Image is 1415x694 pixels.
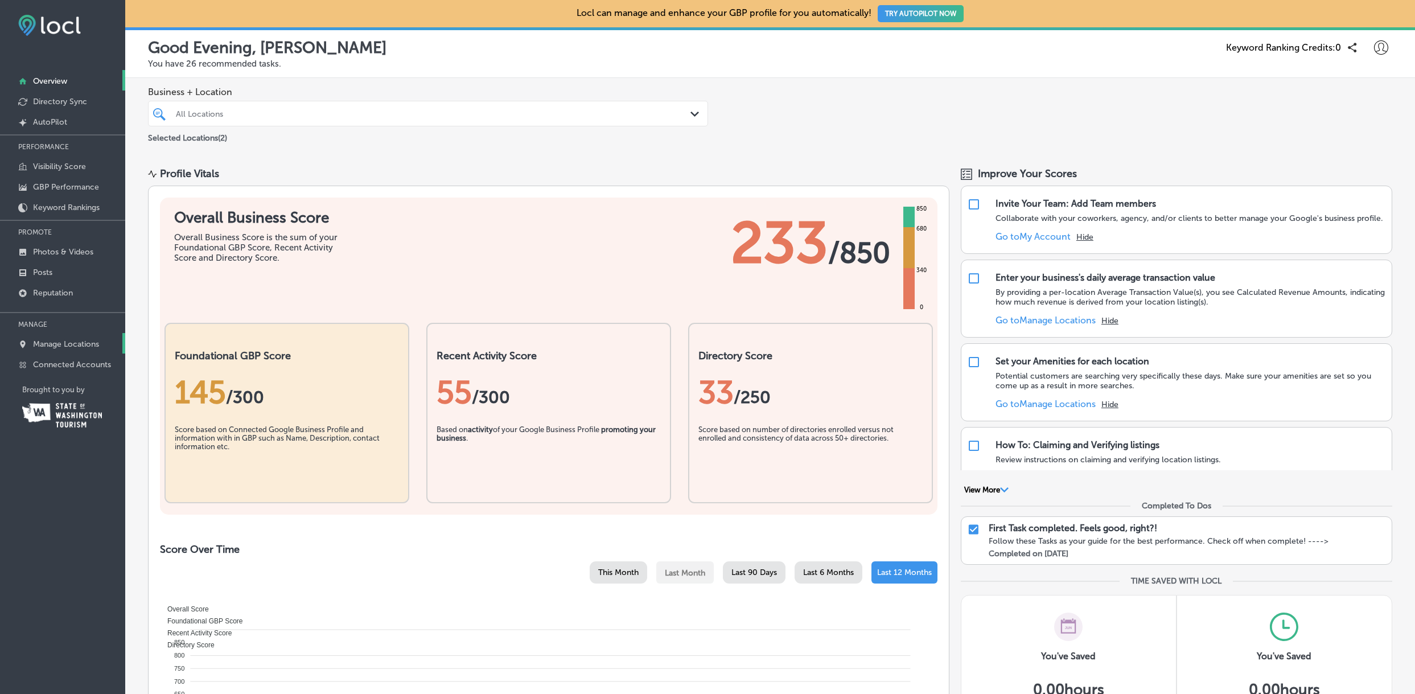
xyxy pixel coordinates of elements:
span: Overall Score [159,605,209,613]
p: Selected Locations ( 2 ) [148,129,227,143]
div: Set your Amenities for each location [996,356,1149,367]
span: Directory Score [159,641,215,649]
p: Reputation [33,288,73,298]
tspan: 700 [174,678,184,685]
button: Hide [1076,232,1093,242]
p: Potential customers are searching very specifically these days. Make sure your amenities are set ... [996,371,1386,391]
span: Last 12 Months [877,568,932,577]
img: fda3e92497d09a02dc62c9cd864e3231.png [18,15,81,36]
div: 340 [914,266,929,275]
h1: Overall Business Score [174,209,345,227]
p: Overview [33,76,67,86]
p: AutoPilot [33,117,67,127]
button: Hide [1101,316,1118,326]
div: Invite Your Team: Add Team members [996,198,1156,209]
p: Brought to you by [22,385,125,394]
div: Completed To Dos [1142,501,1211,511]
span: /250 [734,387,771,408]
p: GBP Performance [33,182,99,192]
h2: Foundational GBP Score [175,350,399,362]
span: / 850 [828,236,890,270]
h3: You've Saved [1041,651,1096,662]
div: 55 [437,373,661,411]
p: Connected Accounts [33,360,111,369]
span: 233 [731,209,828,277]
div: 145 [175,373,399,411]
button: TRY AUTOPILOT NOW [878,5,964,22]
b: promoting your business [437,425,656,442]
span: Recent Activity Score [159,629,232,637]
p: Good Evening, [PERSON_NAME] [148,38,386,57]
div: 850 [914,204,929,213]
span: /300 [472,387,510,408]
a: Go toManage Locations [996,315,1096,326]
img: Washington Tourism [22,403,102,428]
div: Based on of your Google Business Profile . [437,425,661,482]
div: 680 [914,224,929,233]
span: Last 6 Months [803,568,854,577]
div: Profile Vitals [160,167,219,180]
p: Manage Locations [33,339,99,349]
p: Collaborate with your coworkers, agency, and/or clients to better manage your Google's business p... [996,213,1383,223]
p: Photos & Videos [33,247,93,257]
a: Go toManage Locations [996,399,1096,409]
p: Keyword Rankings [33,203,100,212]
tspan: 850 [174,639,184,646]
tspan: 750 [174,665,184,672]
span: This Month [598,568,639,577]
h3: You've Saved [1257,651,1311,662]
p: By providing a per-location Average Transaction Value(s), you see Calculated Revenue Amounts, ind... [996,288,1386,307]
h2: Score Over Time [160,543,937,556]
span: / 300 [226,387,264,408]
tspan: 800 [174,652,184,659]
div: 0 [918,303,925,312]
button: Hide [1101,400,1118,409]
p: Posts [33,268,52,277]
span: Foundational GBP Score [159,617,243,625]
div: Follow these Tasks as your guide for the best performance. Check off when complete! ----> [989,536,1386,546]
span: Last 90 Days [731,568,777,577]
a: Go toMy Account [996,231,1071,242]
p: Directory Sync [33,97,87,106]
h2: Directory Score [698,350,923,362]
p: Visibility Score [33,162,86,171]
p: You have 26 recommended tasks. [148,59,1392,69]
div: TIME SAVED WITH LOCL [1131,576,1221,586]
div: Score based on Connected Google Business Profile and information with in GBP such as Name, Descri... [175,425,399,482]
div: How To: Claiming and Verifying listings [996,440,1159,450]
div: Enter your business's daily average transaction value [996,272,1215,283]
div: All Locations [176,109,692,118]
p: First Task completed. Feels good, right?! [989,523,1157,533]
h2: Recent Activity Score [437,350,661,362]
div: 33 [698,373,923,411]
button: View More [961,485,1013,495]
label: Completed on [DATE] [989,549,1068,559]
div: Score based on number of directories enrolled versus not enrolled and consistency of data across ... [698,425,923,482]
span: Business + Location [148,87,708,97]
span: Last Month [665,568,705,578]
span: Keyword Ranking Credits: 0 [1226,42,1341,53]
b: activity [468,425,493,434]
span: Improve Your Scores [978,167,1077,180]
div: Overall Business Score is the sum of your Foundational GBP Score, Recent Activity Score and Direc... [174,232,345,263]
p: Review instructions on claiming and verifying location listings. [996,455,1221,465]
